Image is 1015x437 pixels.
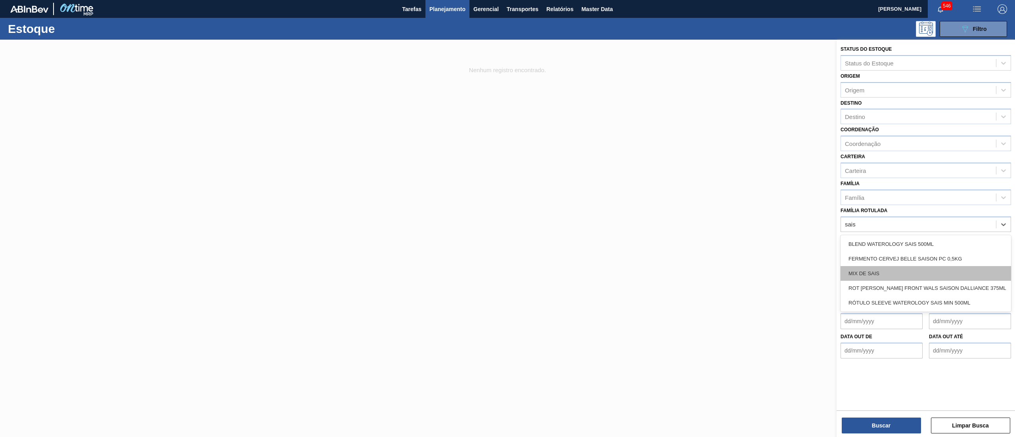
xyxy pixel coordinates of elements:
[841,100,862,106] label: Destino
[8,24,131,33] h1: Estoque
[429,4,465,14] span: Planejamento
[841,266,1011,281] div: MIX DE SAIS
[841,281,1011,295] div: ROT [PERSON_NAME] FRONT WALS SAISON DALLIANCE 375ML
[841,343,923,358] input: dd/mm/yyyy
[845,167,866,174] div: Carteira
[845,59,894,66] div: Status do Estoque
[507,4,538,14] span: Transportes
[929,343,1011,358] input: dd/mm/yyyy
[546,4,573,14] span: Relatórios
[845,140,881,147] div: Coordenação
[841,208,887,213] label: Família Rotulada
[998,4,1007,14] img: Logout
[841,46,892,52] label: Status do Estoque
[929,334,963,339] label: Data out até
[841,251,1011,266] div: FERMENTO CERVEJ BELLE SAISON PC 0,5KG
[973,26,987,32] span: Filtro
[845,113,865,120] div: Destino
[10,6,48,13] img: TNhmsLtSVTkK8tSr43FrP2fwEKptu5GPRR3wAAAABJRU5ErkJggg==
[845,86,864,93] div: Origem
[841,154,865,159] label: Carteira
[581,4,613,14] span: Master Data
[941,2,952,10] span: 546
[940,21,1007,37] button: Filtro
[845,194,864,201] div: Família
[402,4,421,14] span: Tarefas
[841,73,860,79] label: Origem
[841,127,879,132] label: Coordenação
[473,4,499,14] span: Gerencial
[841,295,1011,310] div: RÓTULO SLEEVE WATEROLOGY SAIS MIN 500ML
[841,313,923,329] input: dd/mm/yyyy
[841,181,860,186] label: Família
[928,4,953,15] button: Notificações
[972,4,982,14] img: userActions
[929,313,1011,329] input: dd/mm/yyyy
[841,235,880,240] label: Material ativo
[841,237,1011,251] div: BLEND WATEROLOGY SAIS 500ML
[841,334,872,339] label: Data out de
[916,21,936,37] div: Pogramando: nenhum usuário selecionado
